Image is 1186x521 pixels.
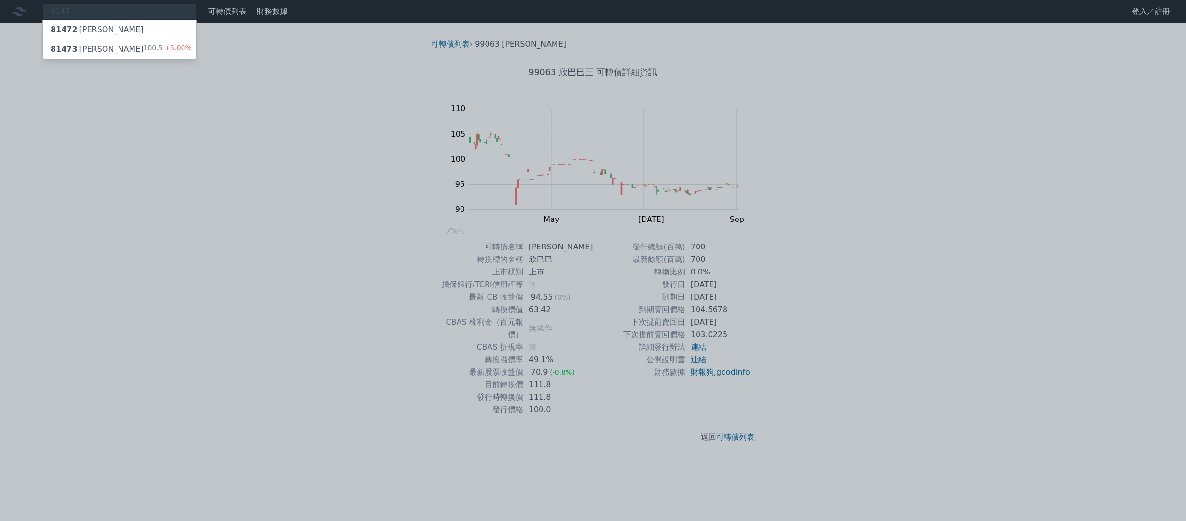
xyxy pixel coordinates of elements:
div: 100.5 [144,43,192,55]
div: [PERSON_NAME] [51,43,144,55]
span: +5.00% [163,44,192,52]
div: [PERSON_NAME] [51,24,144,36]
span: 81473 [51,44,78,53]
a: 81473[PERSON_NAME] 100.5+5.00% [43,39,196,59]
a: 81472[PERSON_NAME] [43,20,196,39]
span: 81472 [51,25,78,34]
